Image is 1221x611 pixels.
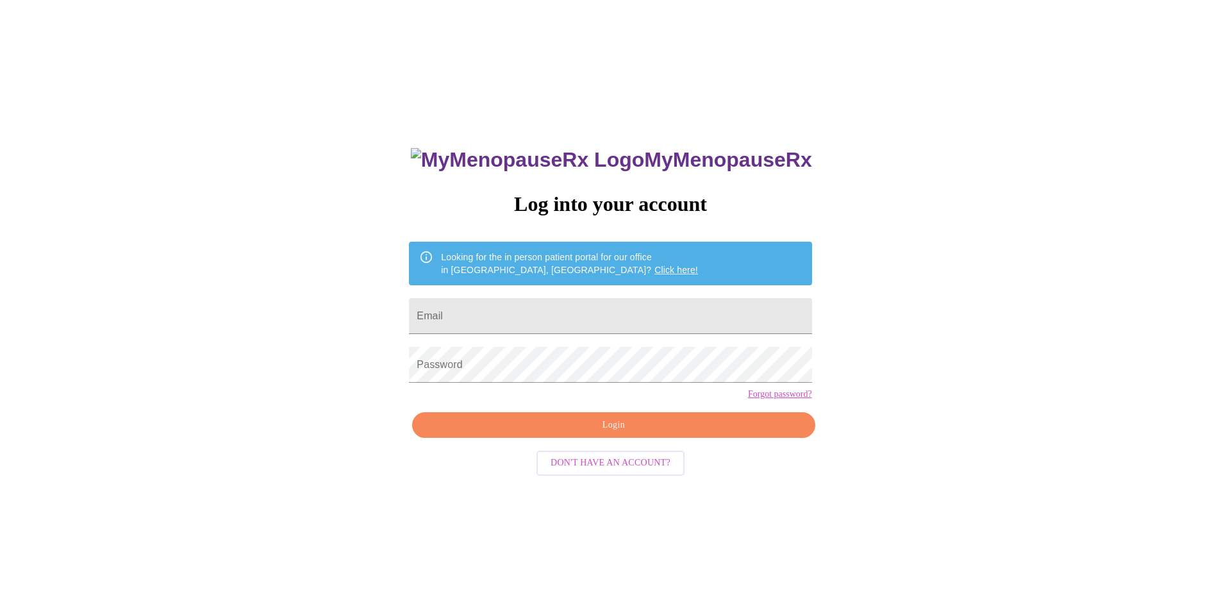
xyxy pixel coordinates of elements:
a: Don't have an account? [533,456,688,467]
h3: MyMenopauseRx [411,148,812,172]
span: Don't have an account? [551,455,670,471]
span: Login [427,417,800,433]
button: Don't have an account? [536,451,685,476]
img: MyMenopauseRx Logo [411,148,644,172]
div: Looking for the in person patient portal for our office in [GEOGRAPHIC_DATA], [GEOGRAPHIC_DATA]? [441,246,698,281]
h3: Log into your account [409,192,811,216]
a: Forgot password? [748,389,812,399]
a: Click here! [654,265,698,275]
button: Login [412,412,815,439]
